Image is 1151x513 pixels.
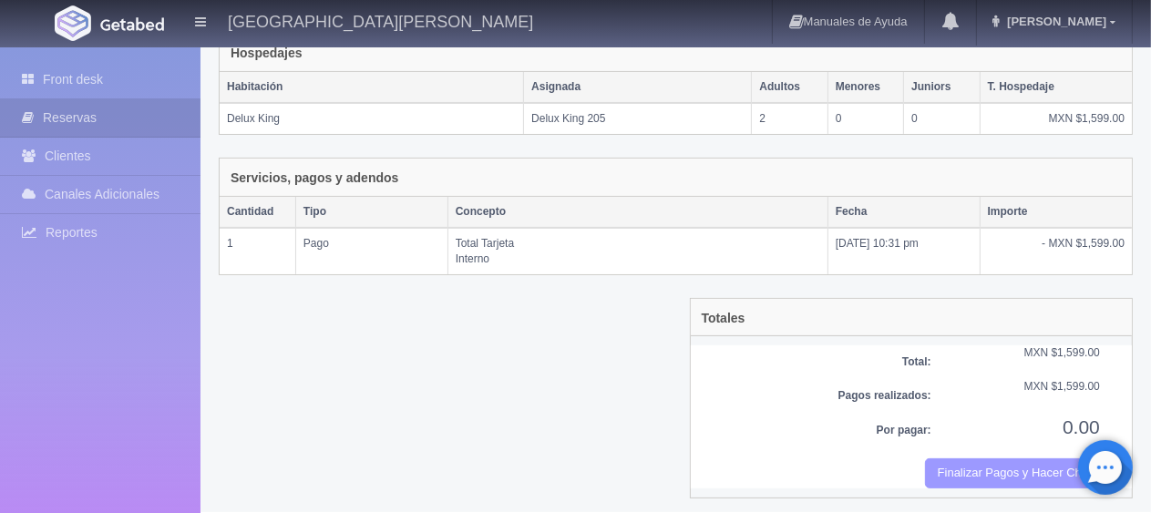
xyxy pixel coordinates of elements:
th: Cantidad [220,197,295,228]
h4: Hospedajes [231,46,303,60]
td: 0 [827,103,903,134]
td: [DATE] 10:31 pm [827,228,980,274]
h4: Totales [702,312,745,325]
td: MXN $1,599.00 [980,103,1132,134]
h4: [GEOGRAPHIC_DATA][PERSON_NAME] [228,9,533,32]
b: Total: [902,355,931,368]
th: Concepto [447,197,827,228]
td: Delux King 205 [524,103,752,134]
td: 1 [220,228,295,274]
div: MXN $1,599.00 [945,345,1114,361]
td: 2 [752,103,827,134]
b: Por pagar: [877,424,931,436]
button: Finalizar Pagos y Hacer Checkout [925,458,1100,488]
th: T. Hospedaje [980,72,1132,103]
td: Delux King [220,103,524,134]
td: - MXN $1,599.00 [980,228,1132,274]
h4: Servicios, pagos y adendos [231,171,398,185]
th: Fecha [827,197,980,228]
th: Juniors [904,72,980,103]
b: Pagos realizados: [838,389,931,402]
th: Importe [980,197,1132,228]
div: 0.00 [945,414,1114,440]
div: MXN $1,599.00 [945,379,1114,395]
th: Menores [827,72,903,103]
td: Total Tarjeta Interno [447,228,827,274]
img: Getabed [100,17,164,31]
span: [PERSON_NAME] [1002,15,1106,28]
th: Adultos [752,72,827,103]
img: Getabed [55,5,91,41]
th: Habitación [220,72,524,103]
td: 0 [904,103,980,134]
td: Pago [295,228,447,274]
th: Asignada [524,72,752,103]
th: Tipo [295,197,447,228]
